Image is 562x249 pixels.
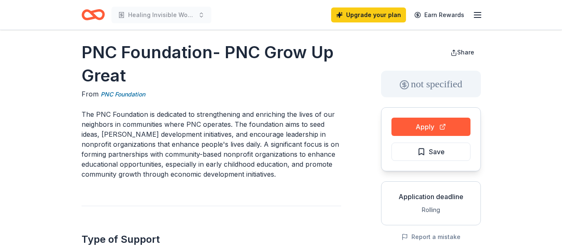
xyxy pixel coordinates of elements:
div: not specified [381,71,481,97]
div: From [82,89,341,99]
div: Rolling [388,205,474,215]
a: PNC Foundation [101,89,145,99]
p: The PNC Foundation is dedicated to strengthening and enriching the lives of our neighbors in comm... [82,109,341,179]
button: Apply [391,118,470,136]
span: Save [429,146,445,157]
button: Share [444,44,481,61]
a: Earn Rewards [409,7,469,22]
div: Application deadline [388,192,474,202]
h1: PNC Foundation- PNC Grow Up Great [82,41,341,87]
button: Report a mistake [401,232,460,242]
button: Healing Invisible Wounds [111,7,211,23]
span: Share [457,49,474,56]
a: Upgrade your plan [331,7,406,22]
h2: Type of Support [82,233,341,246]
a: Home [82,5,105,25]
span: Healing Invisible Wounds [128,10,195,20]
button: Save [391,143,470,161]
